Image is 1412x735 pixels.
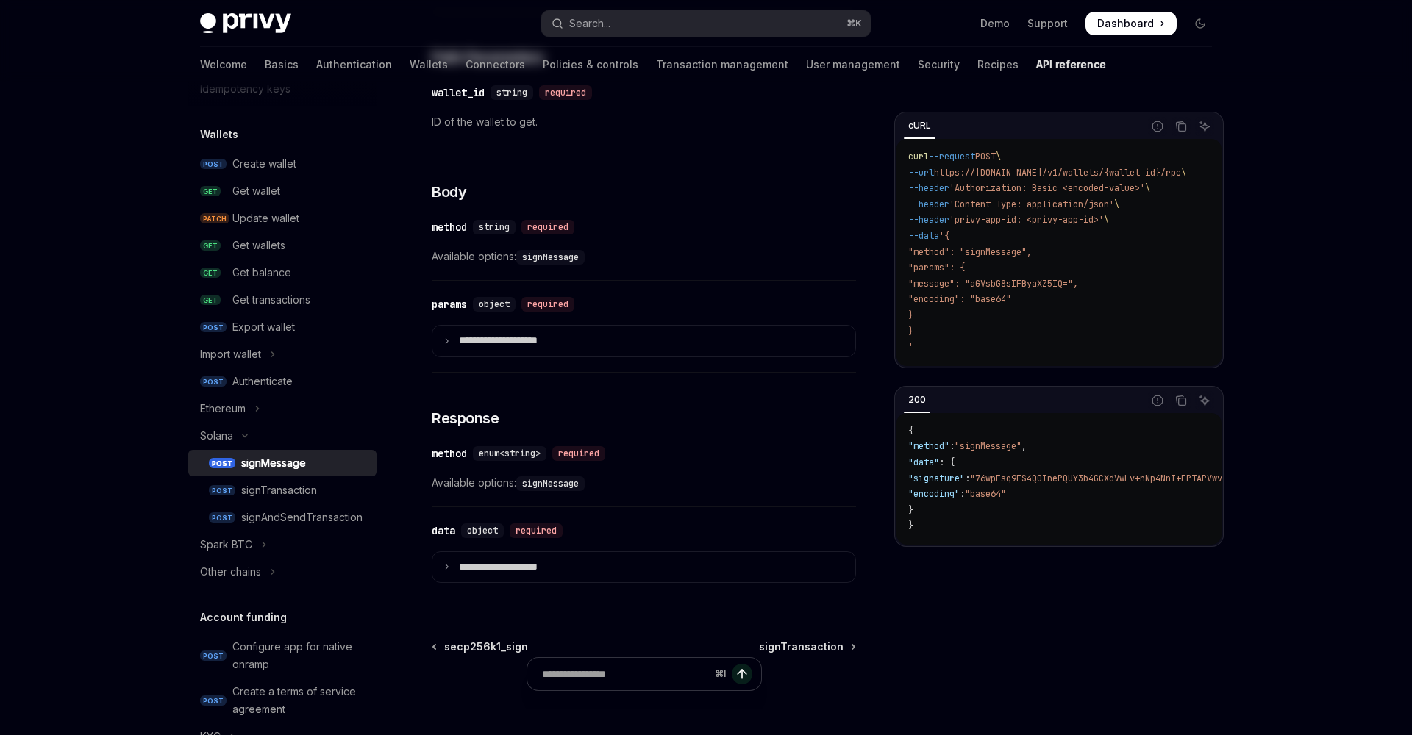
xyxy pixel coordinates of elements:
span: "encoding": "base64" [908,293,1011,305]
div: method [432,446,467,461]
h5: Account funding [200,609,287,626]
h5: Wallets [200,126,238,143]
span: POST [200,695,227,706]
span: Available options: [432,474,856,492]
div: Update wallet [232,209,299,227]
div: wallet_id [432,85,485,100]
div: Solana [200,427,233,445]
a: POSTExport wallet [188,314,377,340]
div: data [432,523,455,538]
div: signMessage [241,454,306,472]
button: Report incorrect code [1148,391,1167,410]
span: Dashboard [1097,16,1154,31]
span: : [965,473,970,484]
span: string [496,87,527,98]
a: User management [806,47,900,82]
a: GETGet transactions [188,287,377,313]
a: POSTCreate a terms of service agreement [188,678,377,723]
span: --request [929,151,975,162]
a: Connectors [466,47,525,82]
button: Toggle Spark BTC section [188,531,377,558]
span: "message": "aGVsbG8sIFByaXZ5IQ=", [908,278,1078,290]
div: signTransaction [241,481,317,499]
span: Response [432,408,499,429]
button: Toggle Other chains section [188,559,377,585]
div: method [432,220,467,234]
span: POST [209,485,235,496]
div: Export wallet [232,318,295,336]
span: --url [908,167,934,179]
span: Body [432,182,466,202]
a: Wallets [410,47,448,82]
span: curl [908,151,929,162]
span: GET [200,295,221,306]
a: POSTCreate wallet [188,151,377,177]
span: POST [200,376,227,387]
code: signMessage [516,476,585,491]
a: GETGet wallets [188,232,377,259]
div: required [539,85,592,100]
a: Authentication [316,47,392,82]
span: POST [209,458,235,469]
span: 'Authorization: Basic <encoded-value>' [949,182,1145,194]
span: } [908,520,913,531]
span: \ [1181,167,1186,179]
a: Dashboard [1085,12,1177,35]
span: GET [200,186,221,197]
div: signAndSendTransaction [241,509,363,526]
input: Ask a question... [542,658,709,690]
a: secp256k1_sign [433,639,528,654]
a: POSTsignAndSendTransaction [188,504,377,531]
span: https://[DOMAIN_NAME]/v1/wallets/{wallet_id}/rpc [934,167,1181,179]
span: ⌘ K [846,18,862,29]
code: signMessage [516,250,585,265]
div: Import wallet [200,345,261,363]
div: Get wallet [232,182,280,200]
a: POSTAuthenticate [188,368,377,395]
img: dark logo [200,13,291,34]
a: Support [1027,16,1068,31]
a: POSTsignTransaction [188,477,377,503]
a: POSTConfigure app for native onramp [188,634,377,678]
div: required [510,523,563,538]
span: POST [200,322,227,333]
span: object [479,298,510,310]
span: ID of the wallet to get. [432,113,856,131]
span: GET [200,240,221,251]
a: Demo [980,16,1010,31]
a: GETGet balance [188,259,377,286]
div: Get balance [232,264,291,282]
span: object [467,525,498,537]
span: --header [908,182,949,194]
div: required [552,446,605,461]
div: Create wallet [232,155,296,173]
span: 'Content-Type: application/json' [949,198,1114,210]
div: Authenticate [232,373,293,390]
button: Ask AI [1195,391,1214,410]
button: Toggle Ethereum section [188,395,377,422]
span: \ [996,151,1001,162]
button: Open search [541,10,871,37]
div: params [432,297,467,312]
button: Ask AI [1195,117,1214,136]
span: Available options: [432,248,856,265]
a: POSTsignMessage [188,450,377,476]
a: Welcome [200,47,247,82]
span: \ [1104,214,1109,226]
span: : { [939,456,955,468]
span: --header [908,198,949,210]
span: ' [908,341,913,353]
a: Policies & controls [543,47,638,82]
span: "encoding" [908,488,960,500]
div: Ethereum [200,400,246,417]
span: \ [1114,198,1119,210]
div: Spark BTC [200,536,252,553]
span: "method" [908,440,949,452]
span: POST [200,650,227,661]
span: GET [200,268,221,279]
a: Recipes [977,47,1019,82]
span: } [908,309,913,321]
a: PATCHUpdate wallet [188,205,377,232]
span: POST [209,512,235,523]
div: Get transactions [232,291,310,309]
